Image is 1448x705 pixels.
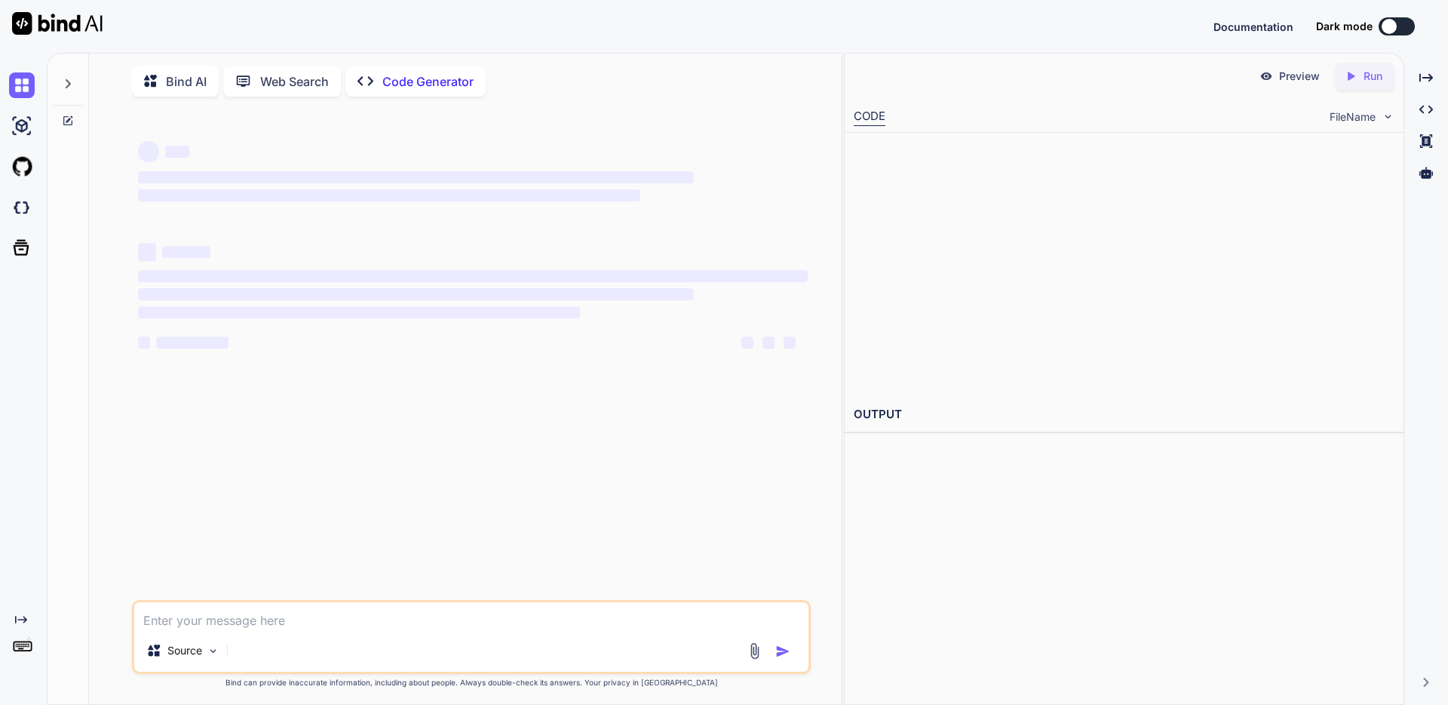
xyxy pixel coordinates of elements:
span: ‌ [762,337,775,349]
p: Bind AI [166,72,207,91]
span: ‌ [138,337,150,349]
img: icon [775,644,790,659]
button: Documentation [1213,19,1293,35]
span: ‌ [784,337,796,349]
p: Source [167,643,202,658]
span: ‌ [162,246,210,258]
span: ‌ [138,189,640,202]
div: CODE [854,108,885,126]
span: ‌ [138,306,580,319]
span: Documentation [1213,20,1293,33]
span: ‌ [156,337,229,349]
img: preview [1259,69,1273,83]
span: ‌ [138,243,156,261]
span: ‌ [138,288,694,300]
h2: OUTPUT [845,397,1404,433]
img: darkCloudIdeIcon [9,195,35,220]
img: attachment [746,642,763,660]
p: Preview [1279,69,1320,84]
span: FileName [1330,109,1376,125]
span: ‌ [138,141,159,162]
img: chat [9,72,35,98]
img: githubLight [9,154,35,180]
p: Code Generator [382,72,474,91]
p: Bind can provide inaccurate information, including about people. Always double-check its answers.... [132,677,811,688]
img: Bind AI [12,12,103,35]
span: Dark mode [1316,19,1373,34]
span: ‌ [741,337,753,349]
img: ai-studio [9,113,35,139]
span: ‌ [138,270,808,282]
img: chevron down [1382,110,1394,123]
span: ‌ [138,171,694,183]
span: ‌ [165,146,189,158]
p: Run [1364,69,1382,84]
img: Pick Models [207,645,219,657]
p: Web Search [260,72,329,91]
